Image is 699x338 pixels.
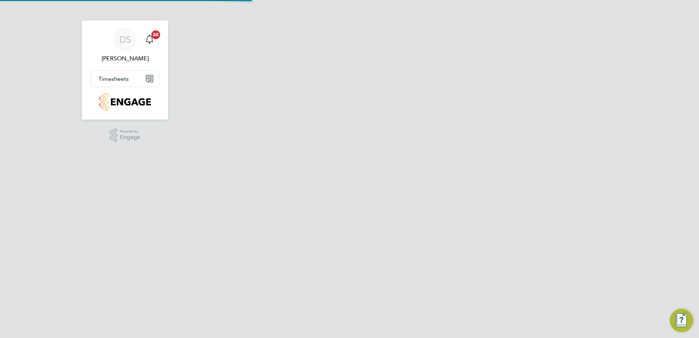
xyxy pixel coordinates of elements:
[120,128,140,135] span: Powered by
[91,71,159,87] button: Timesheets
[98,75,129,82] span: Timesheets
[91,93,159,111] a: Go to home page
[151,30,160,39] span: 20
[110,128,141,142] a: Powered byEngage
[82,20,168,120] nav: Main navigation
[142,28,157,51] a: 20
[91,54,159,63] span: Dave Smith
[670,309,693,332] button: Engage Resource Center
[99,93,151,111] img: countryside-properties-logo-retina.png
[91,28,159,63] a: DS[PERSON_NAME]
[120,35,131,44] span: DS
[120,134,140,140] span: Engage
